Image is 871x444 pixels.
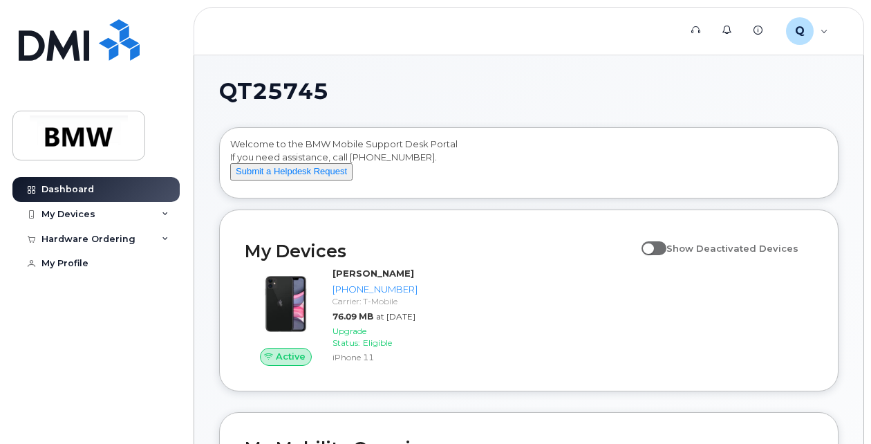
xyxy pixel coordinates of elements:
a: Submit a Helpdesk Request [230,165,353,176]
button: Submit a Helpdesk Request [230,163,353,181]
span: QT25745 [219,81,328,102]
span: Eligible [363,337,392,348]
span: Show Deactivated Devices [666,243,798,254]
a: Active[PERSON_NAME][PHONE_NUMBER]Carrier: T-Mobile76.09 MBat [DATE]Upgrade Status:EligibleiPhone 11 [245,267,423,366]
div: iPhone 11 [333,351,418,363]
span: at [DATE] [376,311,415,322]
div: [PHONE_NUMBER] [333,283,418,296]
h2: My Devices [245,241,635,261]
div: Welcome to the BMW Mobile Support Desk Portal If you need assistance, call [PHONE_NUMBER]. [230,138,827,193]
span: 76.09 MB [333,311,373,322]
span: Active [276,350,306,363]
span: Upgrade Status: [333,326,366,348]
strong: [PERSON_NAME] [333,268,414,279]
input: Show Deactivated Devices [641,235,653,246]
img: iPhone_11.jpg [256,274,316,334]
div: Carrier: T-Mobile [333,295,418,307]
